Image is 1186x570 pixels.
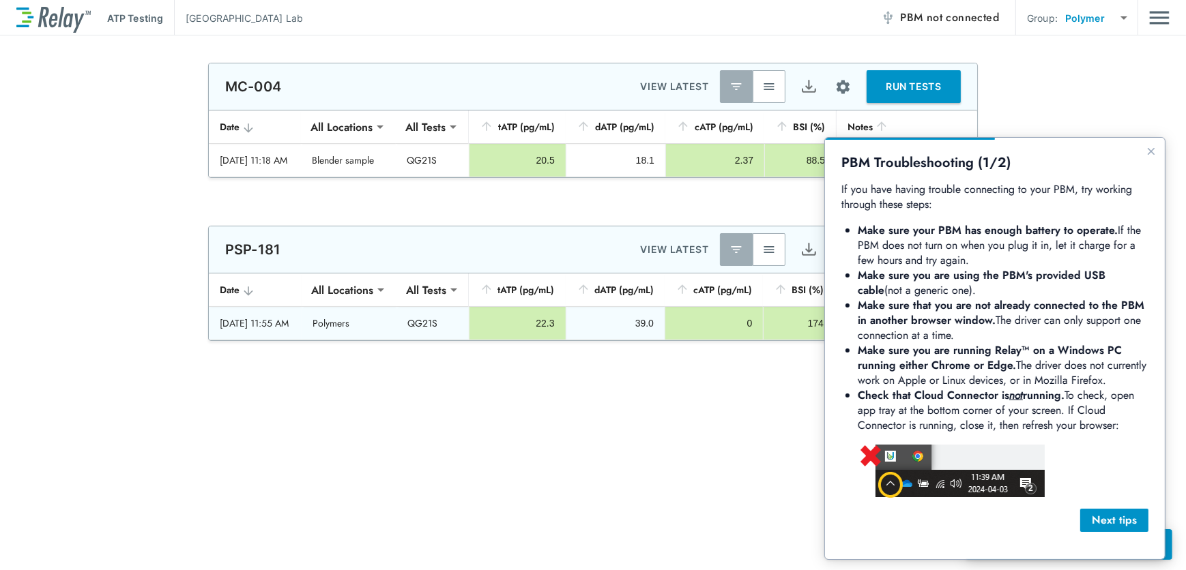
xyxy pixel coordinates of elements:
div: All Tests [396,276,456,303]
img: Latest [729,243,743,256]
button: RUN TESTS [867,70,961,103]
div: 18.1 [577,153,654,167]
p: Group: [1027,11,1058,25]
div: All Locations [302,276,383,303]
table: sticky table [209,110,977,177]
div: dATP (pg/mL) [577,119,654,135]
div: 22.3 [480,316,554,330]
span: not connected [927,10,999,25]
div: 20.5 [480,153,555,167]
td: QG21S [396,307,469,340]
div: tATP (pg/mL) [480,119,555,135]
span: PBM [900,8,999,27]
div: cATP (pg/mL) [676,282,752,298]
img: Offline Icon [881,11,895,25]
img: View All [762,243,776,256]
div: cATP (pg/mL) [676,119,753,135]
div: 39.0 [577,316,654,330]
button: Export [792,233,825,266]
p: ATP Testing [107,11,163,25]
p: PSP-181 [225,241,280,258]
img: Latest [729,80,743,93]
div: 2.37 [677,153,753,167]
p: VIEW LATEST [640,241,709,258]
button: PBM not connected [876,4,1004,31]
img: View All [762,80,776,93]
img: Export Icon [800,78,818,95]
div: All Tests [396,113,455,140]
p: VIEW LATEST [640,78,709,95]
button: Site setup [825,69,861,105]
td: Polymers [302,307,396,340]
div: BSI (%) [774,282,824,298]
button: Export [792,70,825,103]
th: Date [209,273,302,307]
div: tATP (pg/mL) [480,282,554,298]
iframe: bubble [825,138,1165,559]
td: QG21S [396,144,469,177]
td: Blender sample [301,144,396,177]
img: LuminUltra Relay [16,3,91,33]
div: 174 [775,316,824,330]
button: Main menu [1149,5,1170,31]
table: sticky table [209,273,977,340]
img: Settings Icon [835,78,852,95]
th: Date [209,110,301,144]
div: 88.5 [776,153,825,167]
div: All Locations [301,113,382,140]
p: MC-004 [225,78,281,95]
div: dATP (pg/mL) [577,282,654,298]
div: 0 [676,316,752,330]
img: Export Icon [800,241,818,258]
div: [DATE] 11:55 AM [220,316,291,330]
p: [GEOGRAPHIC_DATA] Lab [186,11,303,25]
img: Drawer Icon [1149,5,1170,31]
div: BSI (%) [775,119,825,135]
div: Notes [848,119,936,135]
div: [DATE] 11:18 AM [220,153,290,167]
